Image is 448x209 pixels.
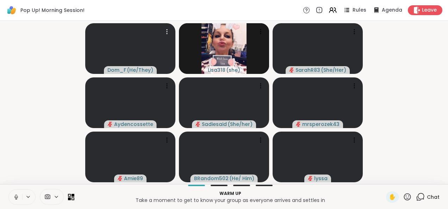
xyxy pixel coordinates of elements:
span: lyssa [314,175,328,182]
span: Dom_F [107,66,126,74]
span: Chat [427,194,440,201]
span: SarahR83 [295,66,320,74]
span: Amie89 [124,175,143,182]
span: audio-muted [308,176,313,181]
span: Lisa318 [208,66,225,74]
span: mrsperozek43 [302,121,340,128]
span: ✋ [389,193,396,201]
span: audio-muted [195,122,200,127]
span: audio-muted [118,176,123,181]
p: Take a moment to get to know your group as everyone arrives and settles in [79,197,382,204]
span: ( He/They ) [127,66,153,74]
span: audio-muted [296,122,301,127]
span: Leave [422,7,437,14]
span: ( She/her ) [228,121,253,128]
img: ShareWell Logomark [6,4,18,16]
span: audio-muted [108,122,113,127]
span: Sadiesaid [202,121,227,128]
span: Agenda [382,7,402,14]
span: ( He/ Him ) [229,175,254,182]
span: ( she ) [226,66,240,74]
span: Aydencossette [114,121,153,128]
img: Lisa318 [201,23,247,74]
span: ( She/Her ) [321,66,346,74]
span: BRandom502 [194,175,229,182]
p: Warm up [79,190,382,197]
span: audio-muted [289,68,294,72]
span: Pop Up! Morning Session! [20,7,85,14]
span: Rules [353,7,366,14]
